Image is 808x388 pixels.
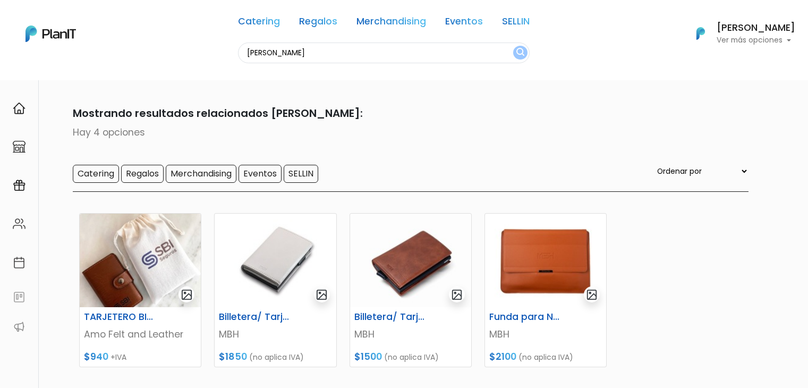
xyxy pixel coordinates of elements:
[13,140,25,153] img: marketplace-4ceaa7011d94191e9ded77b95e3339b90024bf715f7c57f8cf31f2d8c509eaba.svg
[484,213,607,367] a: gallery-light Funda para Notebook Nomad MBH $2100 (no aplica IVA)
[25,26,76,42] img: PlanIt Logo
[13,179,25,192] img: campaigns-02234683943229c281be62815700db0a1741e53638e28bf9629b52c665b00959.svg
[219,350,247,363] span: $1850
[166,165,236,183] input: Merchandising
[299,17,337,30] a: Regalos
[451,289,463,301] img: gallery-light
[13,102,25,115] img: home-e721727adea9d79c4d83392d1f703f7f8bce08238fde08b1acbfd93340b81755.svg
[110,352,126,362] span: +IVA
[215,214,336,307] img: thumb_WhatsApp_Image_2025-08-06_at_12.43.13__5_.jpeg
[483,311,567,323] h6: Funda para Notebook Nomad
[238,17,280,30] a: Catering
[348,311,432,323] h6: Billetera/ Tarjetero Deluxe Anticlonacion
[121,165,164,183] input: Regalos
[516,48,524,58] img: search_button-432b6d5273f82d61273b3651a40e1bd1b912527efae98b1b7a1b2c0702e16a8d.svg
[350,214,471,307] img: thumb_WhatsApp_Image_2025-08-06_at_12.43.13.jpeg
[683,20,795,47] button: PlanIt Logo [PERSON_NAME] Ver más opciones
[354,350,382,363] span: $1500
[73,165,119,183] input: Catering
[79,213,201,367] a: gallery-light TARJETERO BILLETERA Amo Felt and Leather $940 +IVA
[84,327,197,341] p: Amo Felt and Leather
[356,17,426,30] a: Merchandising
[78,311,161,323] h6: TARJETERO BILLETERA
[445,17,483,30] a: Eventos
[717,23,795,33] h6: [PERSON_NAME]
[60,105,749,121] p: Mostrando resultados relacionados [PERSON_NAME]:
[350,213,472,367] a: gallery-light Billetera/ Tarjetero Deluxe Anticlonacion MBH $1500 (no aplica IVA)
[518,352,573,362] span: (no aplica IVA)
[239,165,282,183] input: Eventos
[84,350,108,363] span: $940
[60,125,749,139] p: Hay 4 opciones
[689,22,712,45] img: PlanIt Logo
[13,320,25,333] img: partners-52edf745621dab592f3b2c58e3bca9d71375a7ef29c3b500c9f145b62cc070d4.svg
[489,350,516,363] span: $2100
[502,17,530,30] a: SELLIN
[384,352,439,362] span: (no aplica IVA)
[485,214,606,307] img: thumb_WhatsApp_Image_2025-08-06_at_12.43.13__12_.jpeg
[181,289,193,301] img: gallery-light
[316,289,328,301] img: gallery-light
[284,165,318,183] input: SELLIN
[214,213,336,367] a: gallery-light Billetera/ Tarjetero Siena Anticlonacion MBH $1850 (no aplica IVA)
[13,217,25,230] img: people-662611757002400ad9ed0e3c099ab2801c6687ba6c219adb57efc949bc21e19d.svg
[586,289,598,301] img: gallery-light
[13,291,25,303] img: feedback-78b5a0c8f98aac82b08bfc38622c3050aee476f2c9584af64705fc4e61158814.svg
[354,327,467,341] p: MBH
[249,352,304,362] span: (no aplica IVA)
[238,43,530,63] input: Buscá regalos, desayunos, y más
[212,311,296,323] h6: Billetera/ Tarjetero Siena Anticlonacion
[717,37,795,44] p: Ver más opciones
[489,327,602,341] p: MBH
[219,327,331,341] p: MBH
[13,256,25,269] img: calendar-87d922413cdce8b2cf7b7f5f62616a5cf9e4887200fb71536465627b3292af00.svg
[80,214,201,307] img: thumb_800F5586-33E1-4BD1-AD42-33B9F268F174.jpeg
